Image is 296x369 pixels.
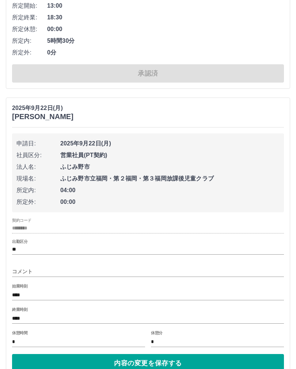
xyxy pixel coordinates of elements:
[12,239,27,244] label: 出勤区分
[16,139,60,148] span: 申請日:
[16,163,60,171] span: 法人名:
[12,284,27,289] label: 始業時刻
[47,1,284,10] span: 13:00
[12,37,47,45] span: 所定内:
[47,37,284,45] span: 5時間30分
[12,113,73,121] h3: [PERSON_NAME]
[47,25,284,34] span: 00:00
[60,186,280,195] span: 04:00
[12,104,73,113] p: 2025年9月22日(月)
[60,151,280,160] span: 営業社員(PT契約)
[16,174,60,183] span: 現場名:
[151,330,163,336] label: 休憩分
[12,330,27,336] label: 休憩時間
[12,25,47,34] span: 所定休憩:
[47,48,284,57] span: 0分
[12,1,47,10] span: 所定開始:
[60,139,280,148] span: 2025年9月22日(月)
[16,151,60,160] span: 社員区分:
[12,307,27,312] label: 終業時刻
[60,198,280,206] span: 00:00
[16,198,60,206] span: 所定外:
[60,174,280,183] span: ふじみ野市立福岡・第２福岡・第３福岡放課後児童クラブ
[60,163,280,171] span: ふじみ野市
[12,217,31,223] label: 契約コード
[12,48,47,57] span: 所定外:
[12,13,47,22] span: 所定終業:
[16,186,60,195] span: 所定内:
[47,13,284,22] span: 18:30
